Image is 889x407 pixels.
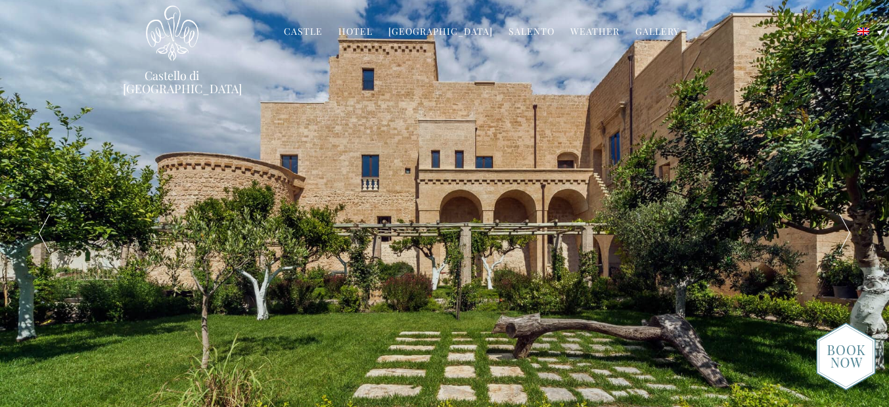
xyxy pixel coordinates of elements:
[146,5,198,61] img: Castello di Ugento
[123,69,221,95] a: Castello di [GEOGRAPHIC_DATA]
[857,28,869,35] img: English
[635,25,679,40] a: Gallery
[509,25,555,40] a: Salento
[338,25,373,40] a: Hotel
[816,322,876,391] img: new-booknow.png
[388,25,493,40] a: [GEOGRAPHIC_DATA]
[284,25,323,40] a: Castle
[570,25,620,40] a: Weather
